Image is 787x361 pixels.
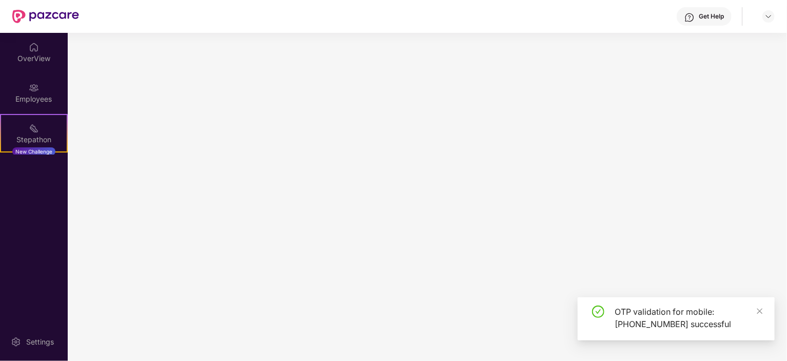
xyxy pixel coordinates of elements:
[12,147,55,156] div: New Challenge
[23,337,57,347] div: Settings
[615,306,762,330] div: OTP validation for mobile: [PHONE_NUMBER] successful
[756,308,763,315] span: close
[699,12,724,21] div: Get Help
[29,123,39,134] img: svg+xml;base64,PHN2ZyB4bWxucz0iaHR0cDovL3d3dy53My5vcmcvMjAwMC9zdmciIHdpZHRoPSIyMSIgaGVpZ2h0PSIyMC...
[592,306,604,318] span: check-circle
[29,83,39,93] img: svg+xml;base64,PHN2ZyBpZD0iRW1wbG95ZWVzIiB4bWxucz0iaHR0cDovL3d3dy53My5vcmcvMjAwMC9zdmciIHdpZHRoPS...
[29,42,39,52] img: svg+xml;base64,PHN2ZyBpZD0iSG9tZSIgeG1sbnM9Imh0dHA6Ly93d3cudzMub3JnLzIwMDAvc3ZnIiB3aWR0aD0iMjAiIG...
[684,12,695,23] img: svg+xml;base64,PHN2ZyBpZD0iSGVscC0zMngzMiIgeG1sbnM9Imh0dHA6Ly93d3cudzMub3JnLzIwMDAvc3ZnIiB3aWR0aD...
[12,10,79,23] img: New Pazcare Logo
[764,12,773,21] img: svg+xml;base64,PHN2ZyBpZD0iRHJvcGRvd24tMzJ4MzIiIHhtbG5zPSJodHRwOi8vd3d3LnczLm9yZy8yMDAwL3N2ZyIgd2...
[11,337,21,347] img: svg+xml;base64,PHN2ZyBpZD0iU2V0dGluZy0yMHgyMCIgeG1sbnM9Imh0dHA6Ly93d3cudzMub3JnLzIwMDAvc3ZnIiB3aW...
[1,135,67,145] div: Stepathon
